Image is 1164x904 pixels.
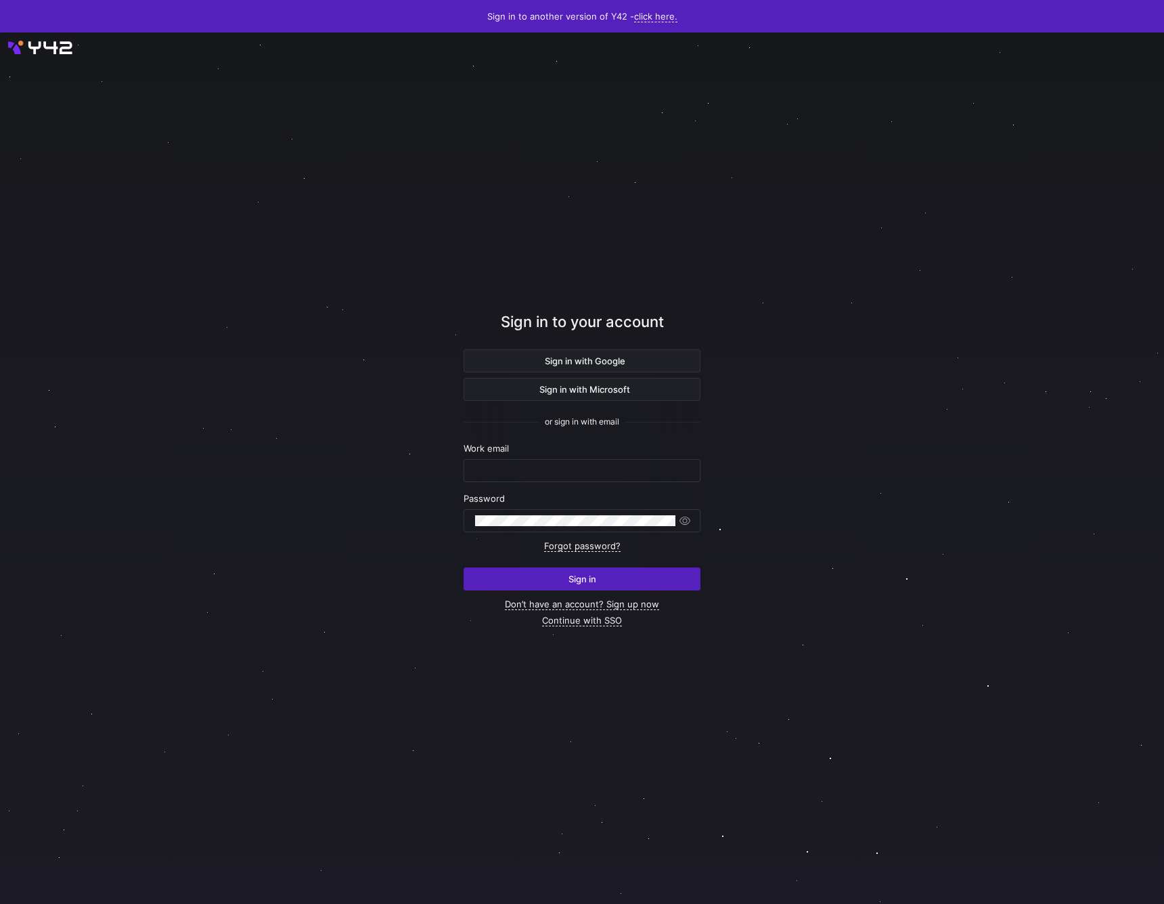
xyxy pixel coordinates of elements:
[464,493,505,504] span: Password
[545,417,619,427] span: or sign in with email
[534,384,630,395] span: Sign in with Microsoft
[505,599,659,610] a: Don’t have an account? Sign up now
[568,574,596,584] span: Sign in
[539,356,625,366] span: Sign in with Google
[464,349,700,372] button: Sign in with Google
[464,378,700,401] button: Sign in with Microsoft
[464,311,700,349] div: Sign in to your account
[542,615,622,626] a: Continue with SSO
[464,443,509,454] span: Work email
[544,540,621,552] a: Forgot password?
[464,567,700,590] button: Sign in
[634,11,677,22] a: click here.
